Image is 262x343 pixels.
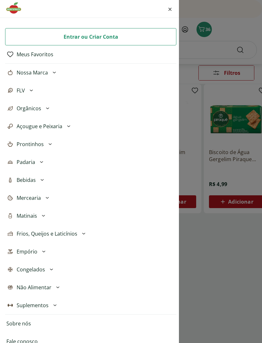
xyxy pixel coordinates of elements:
span: Frios, Queijos e Laticínios [17,230,77,238]
button: Não Alimentar [5,278,176,296]
span: Açougue e Peixaria [17,122,62,130]
span: Não Alimentar [17,284,51,291]
span: Prontinhos [17,140,44,148]
span: FLV [17,87,25,94]
a: Sobre nós [6,320,31,327]
button: Matinais [5,207,176,225]
span: Mercearia [17,194,41,202]
button: Padaria [5,153,176,171]
button: FLV [5,82,176,99]
button: Orgânicos [5,99,176,117]
button: Congelados [5,261,176,278]
button: Bebidas [5,171,176,189]
span: Matinais [17,212,37,220]
span: Nossa Marca [17,69,48,76]
button: Mercearia [5,189,176,207]
span: Congelados [17,266,45,273]
button: Fechar menu [166,1,174,17]
span: Entrar ou Criar Conta [64,33,118,41]
span: Empório [17,248,37,255]
button: Nossa Marca [5,64,176,82]
button: Açougue e Peixaria [5,117,176,135]
button: Prontinhos [5,135,176,153]
button: Suplementos [5,296,176,314]
button: Entrar ou Criar Conta [5,28,176,45]
a: Meus Favoritos [17,51,53,58]
span: Bebidas [17,176,36,184]
button: Frios, Queijos e Laticínios [5,225,176,243]
span: Orgânicos [17,105,41,112]
span: Padaria [17,158,35,166]
span: Suplementos [17,301,49,309]
img: Hortifruti [5,2,27,14]
button: Empório [5,243,176,261]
